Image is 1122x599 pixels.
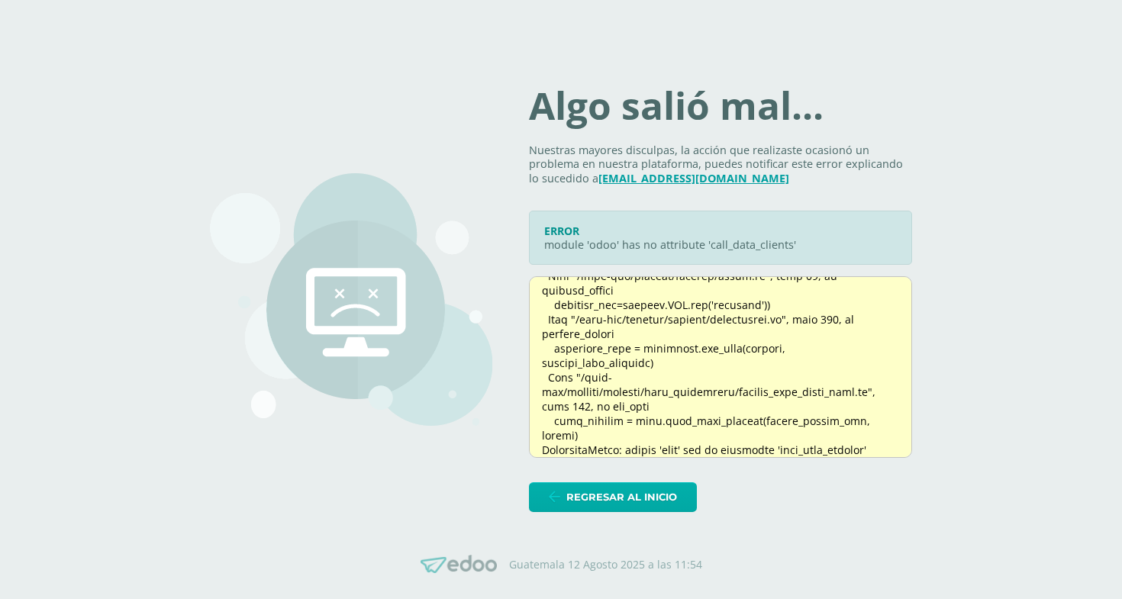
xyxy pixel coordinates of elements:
[421,555,497,574] img: Edoo
[529,143,912,186] p: Nuestras mayores disculpas, la acción que realizaste ocasionó un problema en nuestra plataforma, ...
[210,173,492,426] img: 500.png
[529,482,697,512] a: Regresar al inicio
[509,558,702,572] p: Guatemala 12 Agosto 2025 a las 11:54
[566,483,677,511] span: Regresar al inicio
[544,224,579,238] span: ERROR
[598,171,789,185] a: [EMAIL_ADDRESS][DOMAIN_NAME]
[529,87,912,125] h1: Algo salió mal...
[544,238,897,253] p: module 'odoo' has no attribute 'call_data_clients'
[529,276,912,458] div: Loremipsu (dolo sitame cons adip): Elit "/sed/doei/tem/incidi2.6/utla-etdolore/magnaa/enim/admini...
